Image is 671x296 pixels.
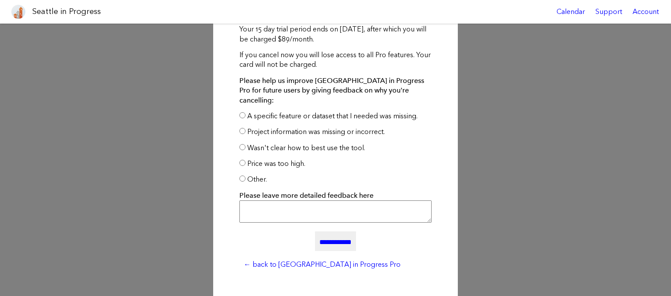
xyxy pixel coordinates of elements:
img: favicon-96x96.png [11,5,25,19]
label: Wasn't clear how to best use the tool. [247,144,365,152]
h1: Seattle in Progress [32,6,101,17]
p: If you cancel now you will lose access to all Pro features. Your card will not be charged. [239,50,432,70]
strong: Please help us improve [GEOGRAPHIC_DATA] in Progress Pro for future users by giving feedback on w... [239,76,424,104]
label: A specific feature or dataset that I needed was missing. [247,112,418,120]
strong: Please leave more detailed feedback here [239,191,374,200]
p: Your 15 day trial period ends on [DATE], after which you will be charged $89/month. [239,24,432,44]
label: Other. [247,175,267,183]
label: Price was too high. [247,159,305,168]
label: Project information was missing or incorrect. [247,127,385,136]
a: ← back to [GEOGRAPHIC_DATA] in Progress Pro [239,257,405,272]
